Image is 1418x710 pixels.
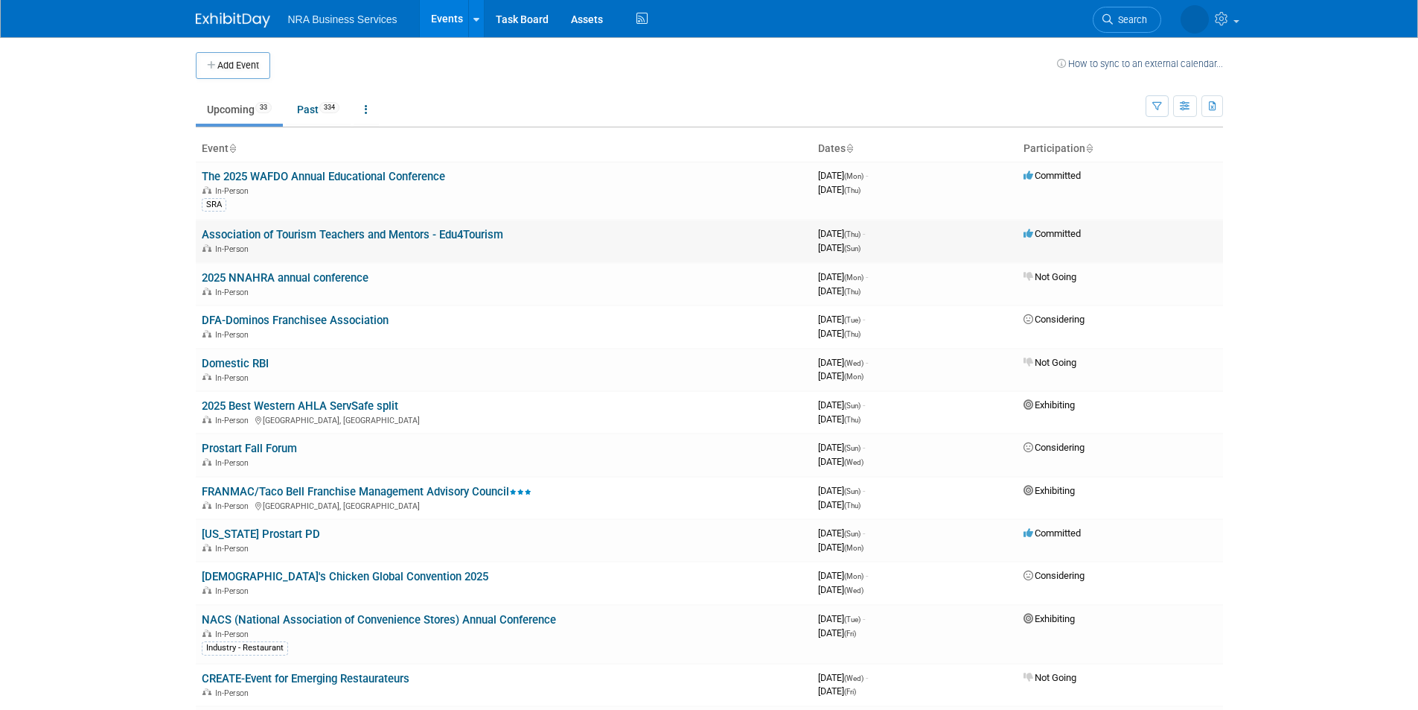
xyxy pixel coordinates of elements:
img: In-Person Event [202,586,211,594]
span: [DATE] [818,357,868,368]
span: Considering [1023,570,1085,581]
a: Sort by Participation Type [1085,142,1093,154]
a: Upcoming33 [196,95,283,124]
th: Dates [812,136,1018,162]
span: NRA Business Services [288,13,397,25]
span: - [866,357,868,368]
a: Search [1093,7,1161,33]
a: Past334 [286,95,351,124]
a: Prostart Fall Forum [202,442,297,455]
span: - [863,527,865,539]
span: Exhibiting [1023,399,1075,411]
span: Considering [1023,314,1085,325]
span: In-Person [215,416,253,425]
span: - [866,271,868,282]
span: (Wed) [844,359,863,367]
span: - [863,442,865,453]
span: In-Person [215,544,253,554]
span: In-Person [215,373,253,383]
span: In-Person [215,330,253,340]
span: [DATE] [818,413,860,425]
a: [DEMOGRAPHIC_DATA]'s Chicken Global Convention 2025 [202,570,488,583]
a: FRANMAC/Taco Bell Franchise Management Advisory Council [202,485,531,498]
span: [DATE] [818,370,863,381]
span: 33 [255,102,272,113]
span: [DATE] [818,314,865,325]
span: Committed [1023,170,1081,181]
a: [US_STATE] Prostart PD [202,527,320,541]
div: [GEOGRAPHIC_DATA], [GEOGRAPHIC_DATA] [202,499,806,511]
span: In-Person [215,630,253,639]
span: (Thu) [844,230,860,238]
span: [DATE] [818,613,865,624]
span: [DATE] [818,442,865,453]
span: - [863,228,865,239]
span: (Sun) [844,530,860,538]
span: [DATE] [818,542,863,553]
span: 334 [319,102,339,113]
span: - [866,170,868,181]
span: (Wed) [844,458,863,466]
span: [DATE] [818,584,863,595]
span: - [866,570,868,581]
span: (Mon) [844,273,863,282]
span: [DATE] [818,184,860,195]
span: Not Going [1023,672,1076,683]
span: - [863,314,865,325]
span: (Thu) [844,330,860,338]
div: SRA [202,198,226,212]
span: [DATE] [818,271,868,282]
span: (Thu) [844,186,860,194]
span: In-Person [215,244,253,254]
span: Search [1113,14,1147,25]
span: - [863,613,865,624]
a: 2025 Best Western AHLA ServSafe split [202,399,398,413]
span: - [866,672,868,683]
span: (Wed) [844,586,863,595]
a: Association of Tourism Teachers and Mentors - Edu4Tourism [202,228,503,241]
span: [DATE] [818,328,860,339]
span: (Sun) [844,444,860,452]
img: In-Person Event [202,458,211,466]
span: (Tue) [844,316,860,324]
span: Not Going [1023,357,1076,368]
img: In-Person Event [202,330,211,337]
span: [DATE] [818,499,860,510]
span: Exhibiting [1023,613,1075,624]
span: Committed [1023,228,1081,239]
span: (Mon) [844,544,863,552]
img: In-Person Event [202,630,211,637]
span: In-Person [215,458,253,468]
span: - [863,485,865,496]
a: Sort by Event Name [229,142,236,154]
span: (Wed) [844,674,863,682]
img: In-Person Event [202,688,211,696]
a: How to sync to an external calendar... [1057,58,1223,69]
div: Industry - Restaurant [202,641,288,655]
img: ExhibitDay [196,13,270,28]
img: In-Person Event [202,288,211,295]
span: In-Person [215,186,253,196]
span: In-Person [215,688,253,698]
span: Committed [1023,527,1081,539]
span: (Mon) [844,172,863,180]
span: [DATE] [818,399,865,411]
span: [DATE] [818,485,865,496]
span: (Mon) [844,373,863,381]
th: Participation [1018,136,1223,162]
span: In-Person [215,501,253,511]
span: [DATE] [818,627,856,638]
a: The 2025 WAFDO Annual Educational Conference [202,170,445,183]
th: Event [196,136,812,162]
a: CREATE-Event for Emerging Restaurateurs [202,672,409,685]
span: Not Going [1023,271,1076,282]
span: [DATE] [818,228,865,239]
span: [DATE] [818,570,868,581]
img: In-Person Event [202,373,211,381]
a: DFA-Dominos Franchisee Association [202,314,389,327]
a: Sort by Start Date [846,142,853,154]
span: (Fri) [844,688,856,696]
span: In-Person [215,288,253,297]
span: (Tue) [844,615,860,624]
span: [DATE] [818,285,860,297]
